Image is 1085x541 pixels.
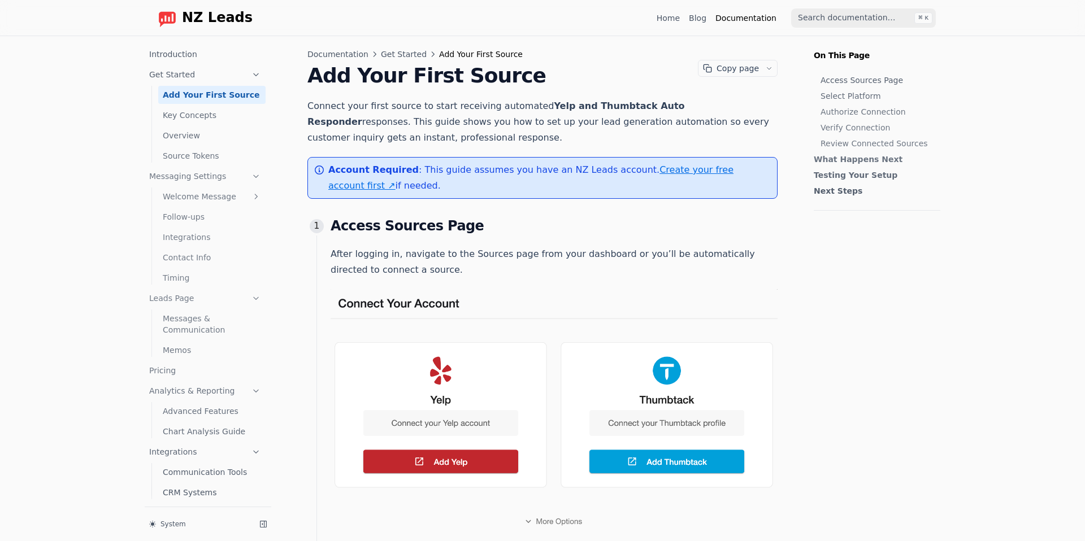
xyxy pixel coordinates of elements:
[158,228,266,246] a: Integrations
[381,49,427,60] a: Get Started
[821,122,935,133] a: Verify Connection
[158,483,266,501] a: CRM Systems
[158,402,266,420] a: Advanced Features
[182,10,253,26] span: NZ Leads
[331,217,778,235] h3: Access Sources Page
[821,75,935,86] a: Access Sources Page
[158,309,266,339] a: Messages & Communication
[158,269,266,287] a: Timing
[145,443,266,461] a: Integrations
[145,45,266,63] a: Introduction
[145,516,251,532] button: System
[158,126,266,145] a: Overview
[814,169,935,181] a: Testing Your Setup
[145,66,266,84] a: Get Started
[158,208,266,226] a: Follow-ups
[158,187,266,206] a: Welcome Message
[814,154,935,165] a: What Happens Next
[307,64,778,87] h1: Add Your First Source
[158,9,176,27] img: logo
[814,185,935,197] a: Next Steps
[145,361,266,379] a: Pricing
[158,86,266,104] a: Add Your First Source
[439,49,523,60] span: Add Your First Source
[689,12,706,24] a: Blog
[657,12,680,24] a: Home
[149,9,253,27] a: Home page
[328,164,419,175] strong: Account Required
[698,60,761,76] button: Copy page
[158,248,266,267] a: Contact Info
[145,167,266,185] a: Messaging Settings
[307,49,368,60] a: Documentation
[145,504,266,522] a: Team Management
[158,106,266,124] a: Key Concepts
[715,12,776,24] a: Documentation
[307,98,778,146] p: Connect your first source to start receiving automated responses. This guide shows you how to set...
[307,101,685,127] strong: Yelp and Thumbtack Auto Responder
[255,516,271,532] button: Collapse sidebar
[158,147,266,165] a: Source Tokens
[331,246,778,278] p: After logging in, navigate to the Sources page from your dashboard or you’ll be automatically dir...
[821,90,935,102] a: Select Platform
[145,382,266,400] a: Analytics & Reporting
[328,162,768,194] p: : This guide assumes you have an NZ Leads account. if needed.
[145,289,266,307] a: Leads Page
[821,138,935,149] a: Review Connected Sources
[791,8,936,28] input: Search documentation…
[158,463,266,481] a: Communication Tools
[158,422,266,440] a: Chart Analysis Guide
[805,36,949,61] p: On This Page
[158,341,266,359] a: Memos
[821,106,935,117] a: Authorize Connection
